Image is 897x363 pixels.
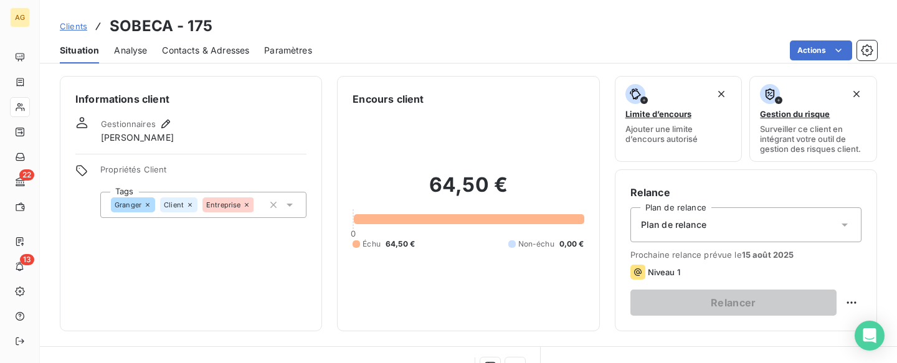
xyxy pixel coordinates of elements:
[162,44,249,57] span: Contacts & Adresses
[164,201,184,209] span: Client
[60,21,87,31] span: Clients
[60,44,99,57] span: Situation
[630,250,861,260] span: Prochaine relance prévue le
[101,131,174,144] span: [PERSON_NAME]
[641,219,706,231] span: Plan de relance
[101,119,156,129] span: Gestionnaires
[363,238,381,250] span: Échu
[60,20,87,32] a: Clients
[353,172,584,210] h2: 64,50 €
[386,238,415,250] span: 64,50 €
[115,201,141,209] span: Granger
[559,238,584,250] span: 0,00 €
[630,290,837,316] button: Relancer
[10,7,30,27] div: AG
[254,199,263,210] input: Ajouter une valeur
[648,267,680,277] span: Niveau 1
[206,201,241,209] span: Entreprise
[790,40,852,60] button: Actions
[110,15,212,37] h3: SOBECA - 175
[75,92,306,106] h6: Informations client
[625,109,691,119] span: Limite d’encours
[630,185,861,200] h6: Relance
[19,169,34,181] span: 22
[760,124,866,154] span: Surveiller ce client en intégrant votre outil de gestion des risques client.
[353,92,424,106] h6: Encours client
[742,250,794,260] span: 15 août 2025
[760,109,830,119] span: Gestion du risque
[264,44,312,57] span: Paramètres
[749,76,877,162] button: Gestion du risqueSurveiller ce client en intégrant votre outil de gestion des risques client.
[114,44,147,57] span: Analyse
[351,229,356,238] span: 0
[615,76,743,162] button: Limite d’encoursAjouter une limite d’encours autorisé
[625,124,732,144] span: Ajouter une limite d’encours autorisé
[855,321,885,351] div: Open Intercom Messenger
[10,172,29,192] a: 22
[100,164,306,182] span: Propriétés Client
[20,254,34,265] span: 13
[518,238,554,250] span: Non-échu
